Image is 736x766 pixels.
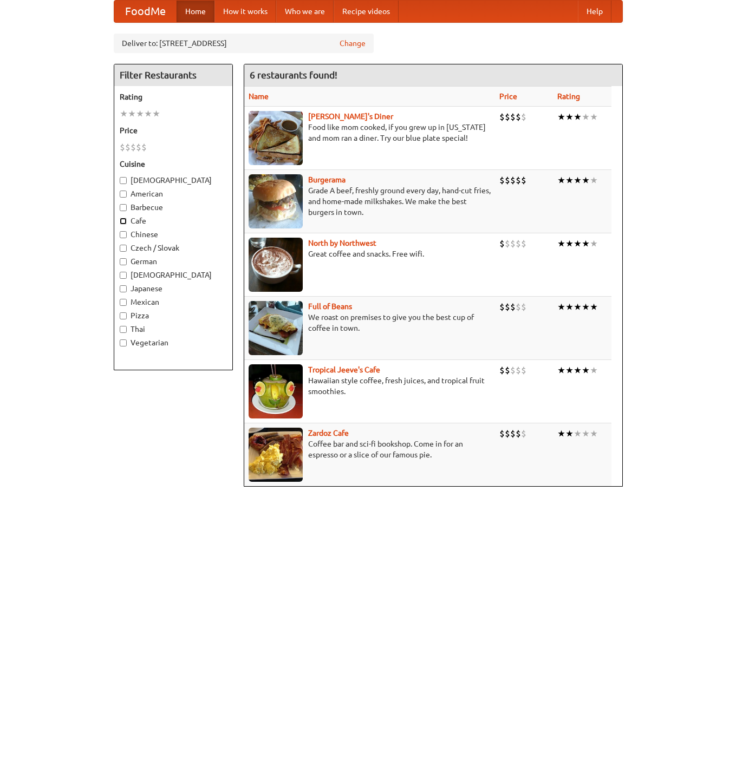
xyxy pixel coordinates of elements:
[499,111,505,123] li: $
[120,91,227,102] h5: Rating
[516,428,521,440] li: $
[565,238,574,250] li: ★
[114,34,374,53] div: Deliver to: [STREET_ADDRESS]
[120,202,227,213] label: Barbecue
[276,1,334,22] a: Who we are
[582,428,590,440] li: ★
[516,111,521,123] li: $
[120,283,227,294] label: Japanese
[521,301,526,313] li: $
[120,108,128,120] li: ★
[557,301,565,313] li: ★
[557,428,565,440] li: ★
[308,429,349,437] a: Zardoz Cafe
[505,364,510,376] li: $
[505,111,510,123] li: $
[340,38,366,49] a: Change
[120,299,127,306] input: Mexican
[141,141,147,153] li: $
[505,301,510,313] li: $
[557,111,565,123] li: ★
[249,185,491,218] p: Grade A beef, freshly ground every day, hand-cut fries, and home-made milkshakes. We make the bes...
[499,428,505,440] li: $
[510,238,516,250] li: $
[120,191,127,198] input: American
[136,108,144,120] li: ★
[516,301,521,313] li: $
[557,92,580,101] a: Rating
[510,428,516,440] li: $
[510,301,516,313] li: $
[120,258,127,265] input: German
[249,428,303,482] img: zardoz.jpg
[505,428,510,440] li: $
[249,238,303,292] img: north.jpg
[565,428,574,440] li: ★
[249,122,491,143] p: Food like mom cooked, if you grew up in [US_STATE] and mom ran a diner. Try our blue plate special!
[114,1,177,22] a: FoodMe
[590,301,598,313] li: ★
[249,375,491,397] p: Hawaiian style coffee, fresh juices, and tropical fruit smoothies.
[334,1,399,22] a: Recipe videos
[516,238,521,250] li: $
[114,64,232,86] h4: Filter Restaurants
[565,174,574,186] li: ★
[249,174,303,228] img: burgerama.jpg
[214,1,276,22] a: How it works
[308,112,393,121] a: [PERSON_NAME]'s Diner
[120,159,227,169] h5: Cuisine
[516,364,521,376] li: $
[574,428,582,440] li: ★
[120,218,127,225] input: Cafe
[249,92,269,101] a: Name
[308,175,346,184] b: Burgerama
[516,174,521,186] li: $
[249,312,491,333] p: We roast on premises to give you the best cup of coffee in town.
[308,239,376,247] a: North by Northwest
[120,188,227,199] label: American
[565,301,574,313] li: ★
[144,108,152,120] li: ★
[120,310,227,321] label: Pizza
[308,365,380,374] b: Tropical Jeeve's Cafe
[120,339,127,346] input: Vegetarian
[574,238,582,250] li: ★
[590,428,598,440] li: ★
[125,141,131,153] li: $
[308,302,352,311] a: Full of Beans
[120,312,127,319] input: Pizza
[582,364,590,376] li: ★
[120,270,227,280] label: [DEMOGRAPHIC_DATA]
[499,301,505,313] li: $
[499,238,505,250] li: $
[249,248,491,259] p: Great coffee and snacks. Free wifi.
[120,125,227,136] h5: Price
[521,364,526,376] li: $
[136,141,141,153] li: $
[590,174,598,186] li: ★
[565,111,574,123] li: ★
[510,364,516,376] li: $
[574,364,582,376] li: ★
[590,238,598,250] li: ★
[557,238,565,250] li: ★
[120,177,127,184] input: [DEMOGRAPHIC_DATA]
[590,364,598,376] li: ★
[578,1,611,22] a: Help
[574,111,582,123] li: ★
[128,108,136,120] li: ★
[574,301,582,313] li: ★
[120,272,127,279] input: [DEMOGRAPHIC_DATA]
[590,111,598,123] li: ★
[249,438,491,460] p: Coffee bar and sci-fi bookshop. Come in for an espresso or a slice of our famous pie.
[120,285,127,292] input: Japanese
[521,174,526,186] li: $
[499,92,517,101] a: Price
[582,238,590,250] li: ★
[510,111,516,123] li: $
[505,174,510,186] li: $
